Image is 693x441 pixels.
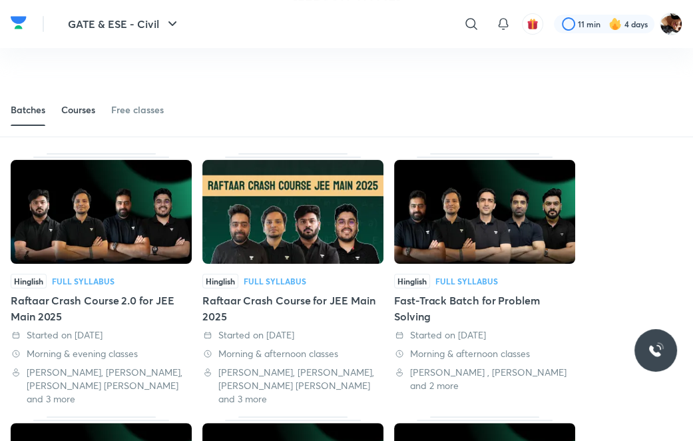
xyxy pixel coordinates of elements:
[522,13,543,35] button: avatar
[660,13,682,35] img: Shatasree das
[394,153,575,406] div: Fast-Track Batch for Problem Solving
[202,292,383,324] div: Raftaar Crash Course for JEE Main 2025
[202,160,383,264] img: Thumbnail
[394,328,575,342] div: Started on 6 Sep 2024
[648,342,664,358] img: ttu
[527,18,539,30] img: avatar
[11,366,192,406] div: Akash Tyagi, Vaibhav Singh, Mohammad Kashif Alam and 3 more
[202,366,383,406] div: Akash Tyagi, Vaibhav Singh, Mohammad Kashif Alam and 3 more
[202,274,238,288] span: Hinglish
[608,17,622,31] img: streak
[52,277,115,285] div: Full Syllabus
[11,292,192,324] div: Raftaar Crash Course 2.0 for JEE Main 2025
[111,94,164,126] a: Free classes
[202,328,383,342] div: Started on 17 Oct 2024
[394,292,575,324] div: Fast-Track Batch for Problem Solving
[111,103,164,117] div: Free classes
[11,153,192,406] div: Raftaar Crash Course 2.0 for JEE Main 2025
[11,274,47,288] span: Hinglish
[11,103,45,117] div: Batches
[394,347,575,360] div: Morning & afternoon classes
[60,11,188,37] button: GATE & ESE - Civil
[61,103,95,117] div: Courses
[394,160,575,264] img: Thumbnail
[435,277,498,285] div: Full Syllabus
[394,366,575,392] div: Akash Tyagi, Siddhartha , Arvind Kalia and 2 more
[11,328,192,342] div: Started on 17 Oct 2024
[244,277,306,285] div: Full Syllabus
[202,153,383,406] div: Raftaar Crash Course for JEE Main 2025
[11,347,192,360] div: Morning & evening classes
[11,13,27,36] a: Company Logo
[11,13,27,33] img: Company Logo
[394,274,430,288] span: Hinglish
[202,347,383,360] div: Morning & afternoon classes
[11,94,45,126] a: Batches
[61,94,95,126] a: Courses
[11,160,192,264] img: Thumbnail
